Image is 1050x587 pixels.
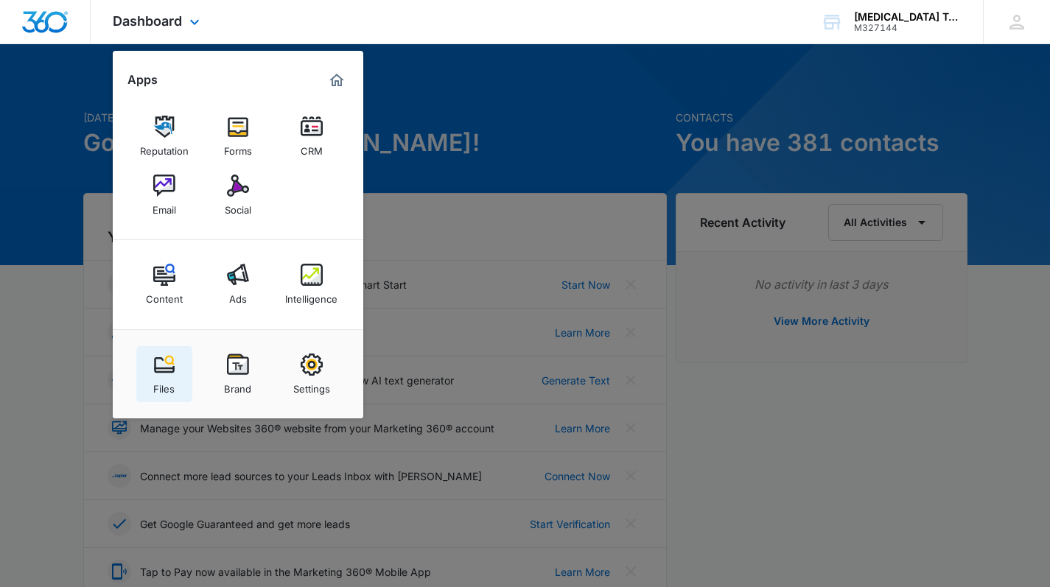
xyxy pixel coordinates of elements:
a: Settings [284,346,340,402]
a: Email [136,167,192,223]
div: Email [153,197,176,216]
span: Dashboard [113,13,182,29]
a: Content [136,256,192,312]
a: Marketing 360® Dashboard [325,68,349,92]
div: Reputation [140,138,189,157]
div: CRM [301,138,323,157]
a: Ads [210,256,266,312]
a: Brand [210,346,266,402]
div: Social [225,197,251,216]
a: Social [210,167,266,223]
div: Content [146,286,183,305]
div: account id [854,23,962,33]
div: Forms [224,138,252,157]
div: Ads [229,286,247,305]
div: Files [153,376,175,395]
a: CRM [284,108,340,164]
h2: Apps [127,73,158,87]
div: Brand [224,376,251,395]
a: Forms [210,108,266,164]
div: Settings [293,376,330,395]
a: Reputation [136,108,192,164]
a: Intelligence [284,256,340,312]
div: Intelligence [285,286,337,305]
div: account name [854,11,962,23]
a: Files [136,346,192,402]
